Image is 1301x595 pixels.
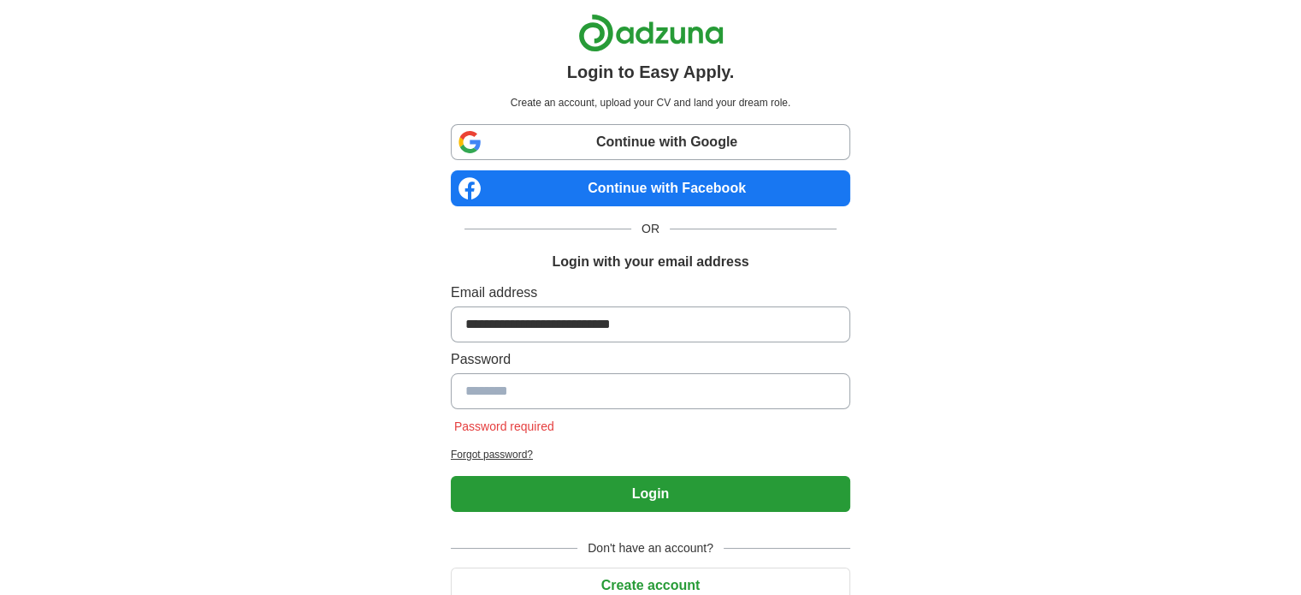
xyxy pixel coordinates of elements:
[451,349,850,370] label: Password
[451,124,850,160] a: Continue with Google
[454,95,847,110] p: Create an account, upload your CV and land your dream role.
[451,578,850,592] a: Create account
[552,252,748,272] h1: Login with your email address
[451,447,850,462] a: Forgot password?
[631,220,670,238] span: OR
[451,476,850,512] button: Login
[578,14,724,52] img: Adzuna logo
[567,59,735,85] h1: Login to Easy Apply.
[577,539,724,557] span: Don't have an account?
[451,419,558,433] span: Password required
[451,170,850,206] a: Continue with Facebook
[451,283,850,303] label: Email address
